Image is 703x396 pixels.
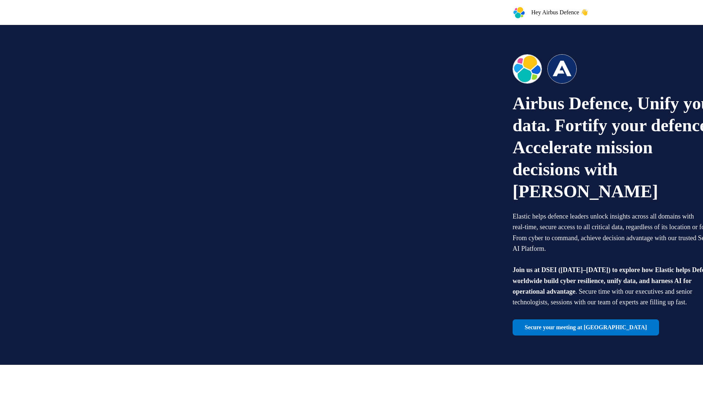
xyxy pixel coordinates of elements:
span: . Secure time with our executives and senior technologists, sessions with our team of experts are... [513,288,692,306]
a: Secure your meeting at [GEOGRAPHIC_DATA] [513,319,659,335]
p: Hey Airbus Defence 👋 [531,8,588,17]
span: Elastic helps defence leaders unlock insights across all domains with [513,213,694,220]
